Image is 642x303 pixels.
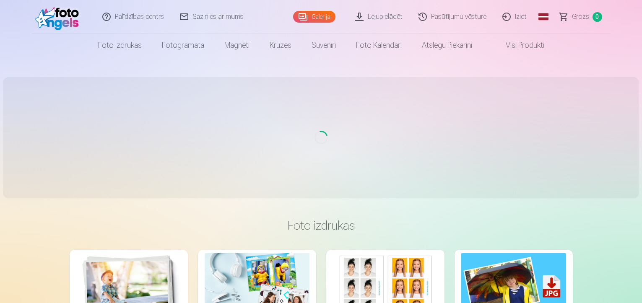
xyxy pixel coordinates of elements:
[302,34,346,57] a: Suvenīri
[593,12,602,22] span: 0
[76,218,566,233] h3: Foto izdrukas
[572,12,589,22] span: Grozs
[293,11,335,23] a: Galerija
[346,34,412,57] a: Foto kalendāri
[412,34,482,57] a: Atslēgu piekariņi
[260,34,302,57] a: Krūzes
[88,34,152,57] a: Foto izdrukas
[482,34,554,57] a: Visi produkti
[35,3,83,30] img: /fa1
[152,34,214,57] a: Fotogrāmata
[214,34,260,57] a: Magnēti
